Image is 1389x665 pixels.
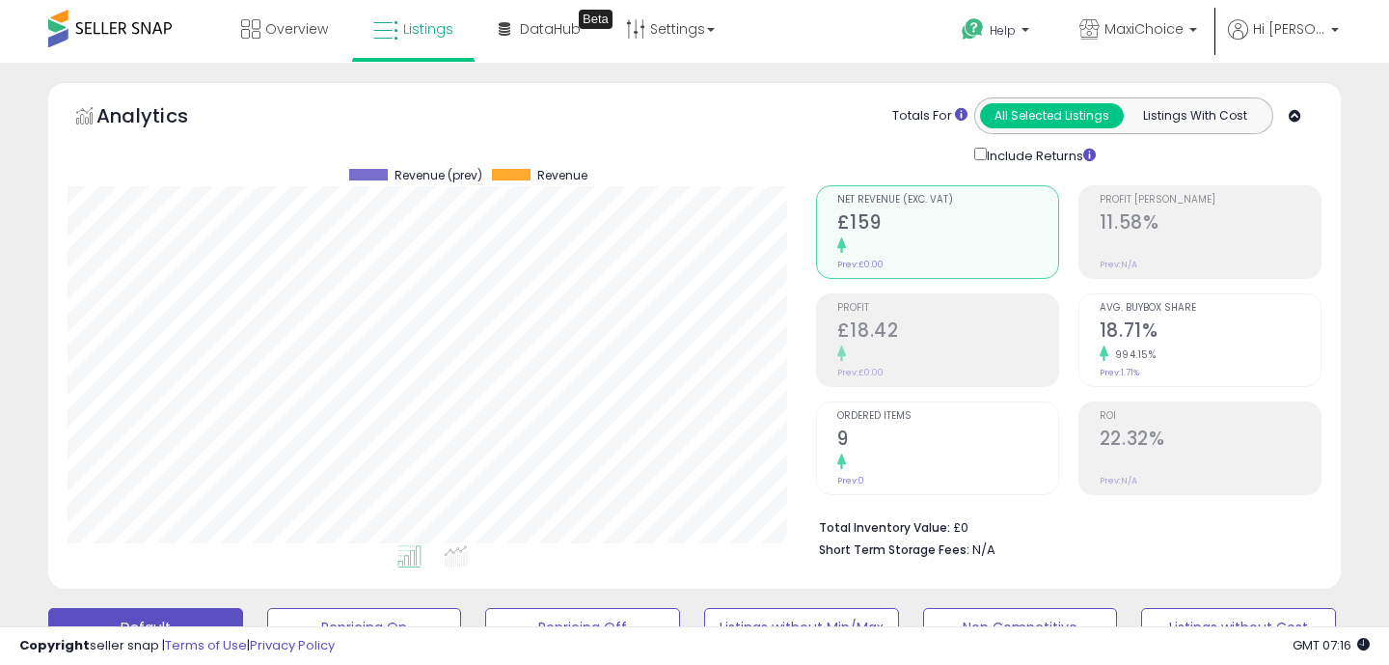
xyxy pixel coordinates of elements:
span: Listings [403,19,453,39]
h5: Analytics [96,102,226,134]
span: Revenue (prev) [395,169,482,182]
small: 994.15% [1108,347,1157,362]
span: Help [990,22,1016,39]
div: seller snap | | [19,637,335,655]
a: Hi [PERSON_NAME] [1228,19,1339,63]
strong: Copyright [19,636,90,654]
h2: 18.71% [1100,319,1321,346]
span: Profit [PERSON_NAME] [1100,195,1321,206]
h2: 9 [837,428,1058,454]
small: Prev: £0.00 [837,367,884,378]
span: ROI [1100,411,1321,422]
h2: £18.42 [837,319,1058,346]
button: Default [48,608,243,647]
h2: 11.58% [1100,211,1321,237]
span: Revenue [537,169,587,182]
span: Net Revenue (Exc. VAT) [837,195,1058,206]
span: Overview [265,19,328,39]
span: Hi [PERSON_NAME] [1253,19,1325,39]
button: Listings without Min/Max [704,608,899,647]
span: 2025-08-15 07:16 GMT [1293,636,1370,654]
span: Ordered Items [837,411,1058,422]
button: Listings without Cost [1141,608,1336,647]
span: Avg. Buybox Share [1100,303,1321,314]
small: Prev: N/A [1100,259,1137,270]
div: Include Returns [960,144,1119,166]
button: Repricing On [267,608,462,647]
b: Total Inventory Value: [819,519,950,536]
button: Non Competitive [923,608,1118,647]
button: Listings With Cost [1123,103,1266,128]
div: Totals For [892,107,967,125]
li: £0 [819,514,1307,538]
small: Prev: 1.71% [1100,367,1139,378]
a: Terms of Use [165,636,247,654]
span: Profit [837,303,1058,314]
div: Tooltip anchor [579,10,613,29]
i: Get Help [961,17,985,42]
small: Prev: £0.00 [837,259,884,270]
a: Privacy Policy [250,636,335,654]
span: N/A [972,540,995,559]
a: Help [946,3,1049,63]
small: Prev: N/A [1100,475,1137,486]
small: Prev: 0 [837,475,864,486]
h2: £159 [837,211,1058,237]
span: DataHub [520,19,581,39]
b: Short Term Storage Fees: [819,541,969,558]
button: All Selected Listings [980,103,1124,128]
span: MaxiChoice [1104,19,1184,39]
h2: 22.32% [1100,428,1321,454]
button: Repricing Off [485,608,680,647]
